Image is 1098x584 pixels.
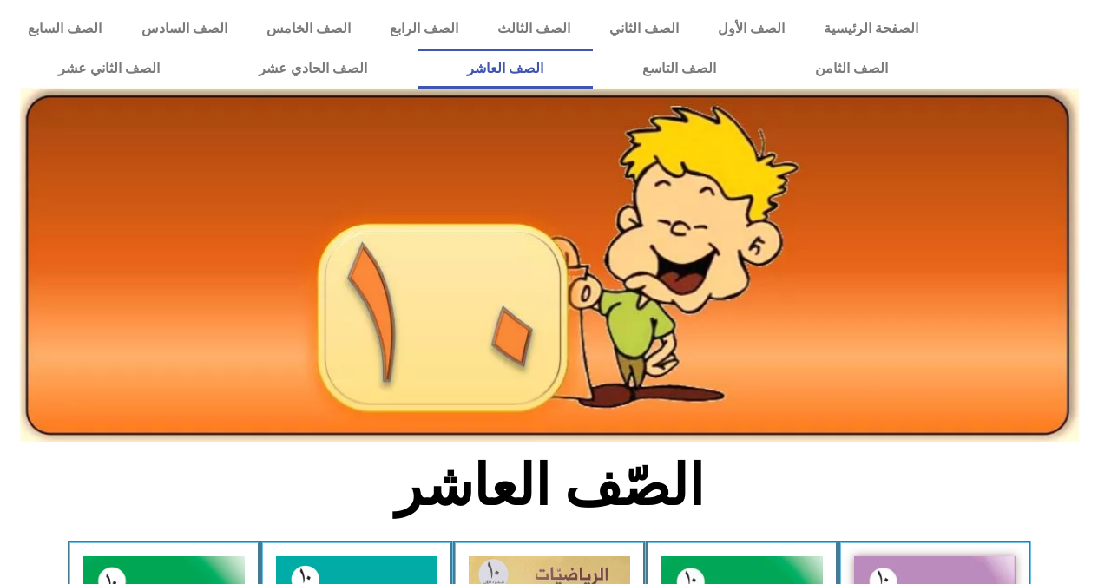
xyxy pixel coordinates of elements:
a: الصف الحادي عشر [209,49,417,89]
a: الصفحة الرئيسية [804,9,937,49]
a: الصف الخامس [247,9,370,49]
a: الصف العاشر [418,49,593,89]
a: الصف الأول [698,9,804,49]
a: الصف التاسع [593,49,766,89]
a: الصف الثاني [589,9,698,49]
a: الصف الرابع [370,9,477,49]
a: الصف الثاني عشر [9,49,209,89]
a: الصف الثالث [477,9,589,49]
h2: الصّف العاشر [262,452,836,520]
a: الصف السابع [9,9,122,49]
a: الصف السادس [122,9,247,49]
a: الصف الثامن [766,49,937,89]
